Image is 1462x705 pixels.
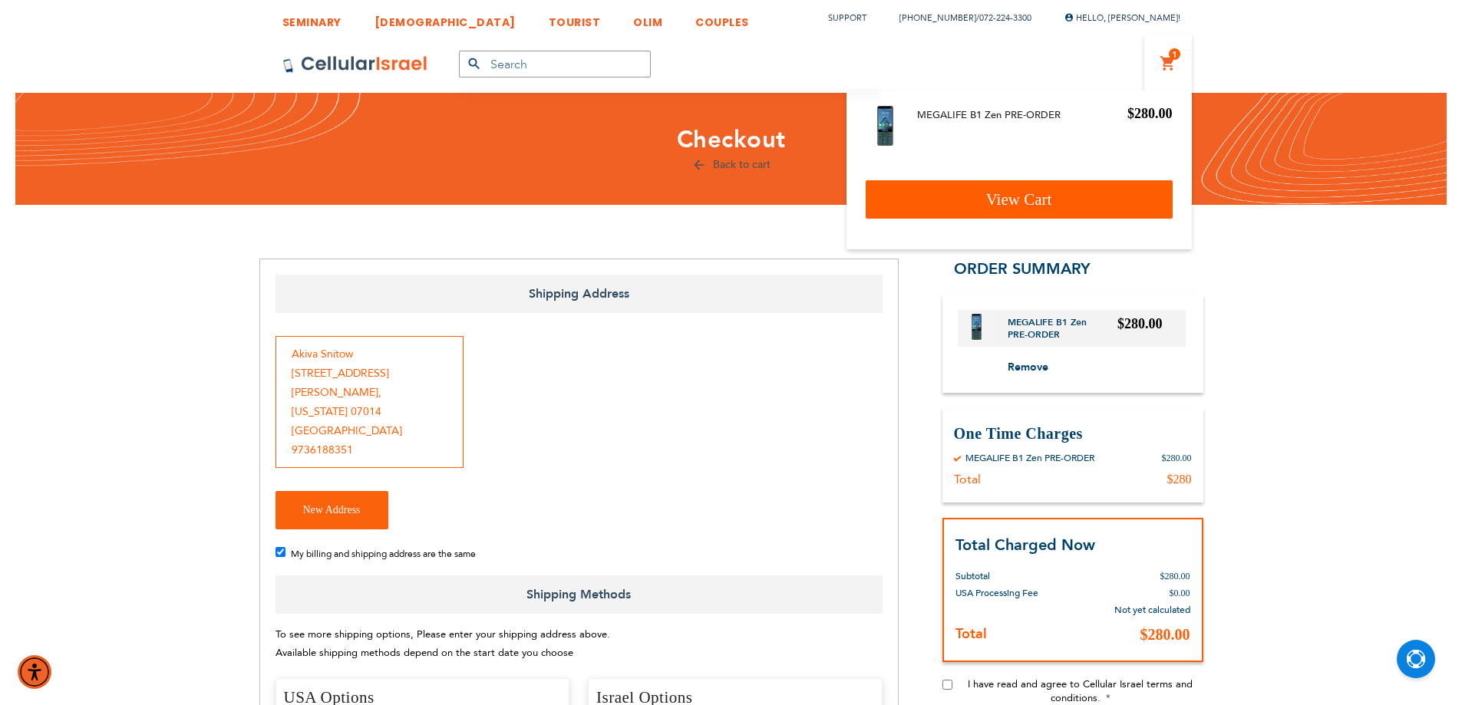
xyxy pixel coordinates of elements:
span: View Cart [986,190,1052,209]
div: MEGALIFE B1 Zen PRE-ORDER [965,452,1094,464]
a: OLIM [633,4,662,32]
a: View Cart [866,180,1173,219]
span: To see more shipping options, Please enter your shipping address above. Available shipping method... [276,628,610,661]
a: 1 [1160,54,1177,73]
span: $280.00 [1127,106,1173,121]
a: Back to cart [691,157,771,172]
div: Accessibility Menu [18,655,51,689]
span: $280.00 [1140,626,1190,643]
th: Subtotal [955,556,1075,585]
input: Search [459,51,651,77]
span: Shipping Address [276,275,883,313]
div: Akiva Snitow [STREET_ADDRESS] [PERSON_NAME] , [US_STATE] 07014 [GEOGRAPHIC_DATA] 9736188351 [276,336,464,468]
span: $280.00 [1160,571,1190,581]
a: [PHONE_NUMBER] [899,12,976,24]
a: MEGALIFE B1 Zen PRE-ORDER [1008,316,1118,341]
img: MEGALIFE B1 Zen PRE-ORDER [972,314,982,340]
a: SEMINARY [282,4,342,32]
a: COUPLES [695,4,749,32]
div: $280 [1167,472,1192,487]
span: Shipping Methods [276,575,883,614]
span: New Address [303,504,361,516]
span: $280.00 [1117,316,1163,331]
strong: Total Charged Now [955,535,1095,555]
strong: Total [955,624,987,644]
a: MEGALIFE B1 Zen PRE-ORDER [866,106,906,146]
span: 1 [1172,48,1177,61]
a: 072-224-3300 [979,12,1031,24]
span: Not yet calculated [1114,604,1190,616]
span: Remove [1008,360,1048,374]
img: Cellular Israel Logo [282,55,428,74]
span: Hello, [PERSON_NAME]! [1064,12,1180,24]
li: / [884,7,1031,29]
span: USA Processing Fee [955,587,1038,599]
div: Total [954,472,981,487]
a: TOURIST [549,4,601,32]
a: MEGALIFE B1 Zen PRE-ORDER [917,108,1061,123]
div: $280.00 [1162,452,1192,464]
span: Order Summary [954,259,1091,279]
span: My billing and shipping address are the same [291,548,476,560]
a: [DEMOGRAPHIC_DATA] [375,4,516,32]
a: Support [828,12,866,24]
span: Checkout [677,124,786,156]
h3: One Time Charges [954,423,1192,444]
span: I have read and agree to Cellular Israel terms and conditions. [968,677,1193,705]
span: $0.00 [1170,588,1190,598]
img: MEGALIFE B1 Zen PRE-ORDER [877,106,893,146]
button: New Address [276,491,388,529]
